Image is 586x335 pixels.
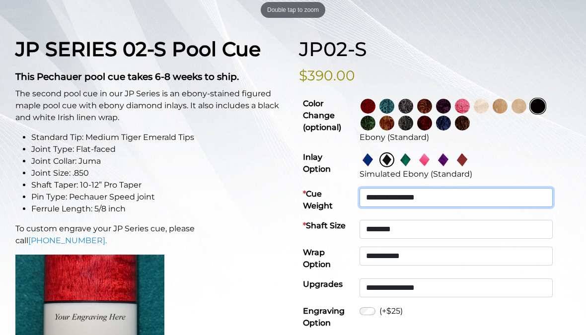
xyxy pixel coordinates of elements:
[15,223,287,247] p: To custom engrave your JP Series cue, please call
[31,179,287,191] li: Shaft Taper: 10-12” Pro Taper
[31,155,287,167] li: Joint Collar: Juma
[436,152,451,167] img: Purple Pearl
[31,203,287,215] li: Ferrule Length: 5/8 inch
[398,116,413,131] img: Carbon
[15,37,261,61] strong: JP SERIES 02-S Pool Cue
[31,167,287,179] li: Joint Size: .850
[31,143,287,155] li: Joint Type: Flat-faced
[299,38,571,62] h1: JP02-S
[455,99,470,114] img: Pink
[360,132,567,143] div: Ebony (Standard)
[417,116,432,131] img: Burgundy
[417,99,432,114] img: Rose
[303,189,333,210] strong: Cue Weight
[436,116,451,131] img: Blue
[512,99,526,114] img: Light Natural
[455,116,470,131] img: Black Palm
[398,99,413,114] img: Smoke
[31,191,287,203] li: Pin Type: Pechauer Speed joint
[360,168,567,180] div: Simulated Ebony (Standard)
[493,99,508,114] img: Natural
[530,99,545,114] img: Ebony
[417,152,432,167] img: Pink Pearl
[379,116,394,131] img: Chestnut
[398,152,413,167] img: Green Pearl
[28,236,107,245] a: [PHONE_NUMBER].
[303,152,331,174] strong: Inlay Option
[361,99,375,114] img: Wine
[303,99,341,132] strong: Color Change (optional)
[15,71,239,82] strong: This Pechauer pool cue takes 6-8 weeks to ship.
[379,99,394,114] img: Turquoise
[303,248,331,269] strong: Wrap Option
[303,279,343,289] strong: Upgrades
[299,67,355,84] bdi: $390.00
[303,221,346,230] strong: Shaft Size
[379,305,403,317] label: (+$25)
[361,116,375,131] img: Green
[436,99,451,114] img: Purple
[15,88,287,124] p: The second pool cue in our JP Series is an ebony-stained figured maple pool cue with ebony diamon...
[361,152,375,167] img: Blue Pearl
[474,99,489,114] img: No Stain
[455,152,470,167] img: Red Pearl
[303,306,345,328] strong: Engraving Option
[31,132,287,143] li: Standard Tip: Medium Tiger Emerald Tips
[379,152,394,167] img: Simulated Ebony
